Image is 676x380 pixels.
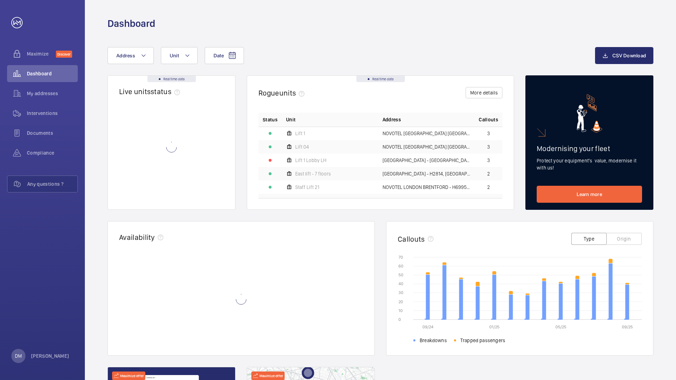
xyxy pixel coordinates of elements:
span: 2 [487,185,490,190]
span: units [279,88,308,97]
p: DM [15,352,22,359]
button: Address [107,47,154,64]
span: Discover [56,51,72,58]
span: Unit [170,53,179,58]
h2: Modernising your fleet [537,144,642,153]
h2: Callouts [398,235,425,243]
span: Callouts [479,116,498,123]
span: [GEOGRAPHIC_DATA] - [GEOGRAPHIC_DATA] [383,158,471,163]
text: 10 [398,308,403,313]
span: Lift 04 [295,144,309,149]
text: 70 [398,255,403,260]
div: Real time data [147,76,196,82]
button: Date [205,47,244,64]
text: 05/25 [555,324,566,329]
text: 09/24 [422,324,433,329]
img: marketing-card.svg [577,94,602,133]
button: Origin [606,233,642,245]
a: Learn more [537,186,642,203]
text: 60 [398,264,403,269]
span: 3 [487,131,490,136]
button: Type [571,233,607,245]
span: 3 [487,144,490,149]
span: NOVOTEL LONDON BRENTFORD - H6995, [GEOGRAPHIC_DATA], [GEOGRAPHIC_DATA] [383,185,471,190]
span: 2 [487,171,490,176]
span: Any questions ? [27,180,77,188]
span: Lift 1 [295,131,305,136]
span: NOVOTEL [GEOGRAPHIC_DATA] [GEOGRAPHIC_DATA] - H9057, [GEOGRAPHIC_DATA] [GEOGRAPHIC_DATA], [STREET... [383,144,471,149]
span: Address [116,53,135,58]
span: 3 [487,158,490,163]
button: Unit [161,47,198,64]
span: My addresses [27,90,78,97]
span: Dashboard [27,70,78,77]
p: Status [263,116,278,123]
text: 30 [398,290,403,295]
span: Lift 1 Lobby LH [295,158,326,163]
span: Documents [27,129,78,137]
div: Maximize offer [112,372,145,380]
div: Real time data [356,76,405,82]
span: East lift - 7 floors [295,171,331,176]
span: NOVOTEL [GEOGRAPHIC_DATA] [GEOGRAPHIC_DATA] - H9057, [GEOGRAPHIC_DATA] [GEOGRAPHIC_DATA], [STREET... [383,131,471,136]
h2: Rogue [258,88,307,97]
h2: Availability [119,233,155,242]
text: 01/25 [489,324,500,329]
span: [GEOGRAPHIC_DATA] - H2814, [GEOGRAPHIC_DATA], [STREET_ADDRESS] [383,171,471,176]
text: 09/25 [622,324,633,329]
text: 40 [398,281,403,286]
button: More details [466,87,502,98]
h2: Live units [119,87,183,96]
span: Trapped passengers [460,337,505,344]
text: 20 [398,299,403,304]
text: 50 [398,272,403,277]
span: Date [214,53,224,58]
p: [PERSON_NAME] [31,352,69,359]
p: Protect your equipment's value, modernise it with us! [537,157,642,171]
span: Staff Lift 21 [295,185,319,190]
span: Breakdowns [420,337,447,344]
span: Compliance [27,149,78,156]
button: CSV Download [595,47,653,64]
span: Maximize [27,50,56,57]
span: CSV Download [612,53,646,58]
span: Interventions [27,110,78,117]
span: Address [383,116,401,123]
span: status [151,87,183,96]
text: 0 [398,317,401,322]
h1: Dashboard [107,17,155,30]
span: Unit [286,116,296,123]
div: Maximize offer [251,372,285,380]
